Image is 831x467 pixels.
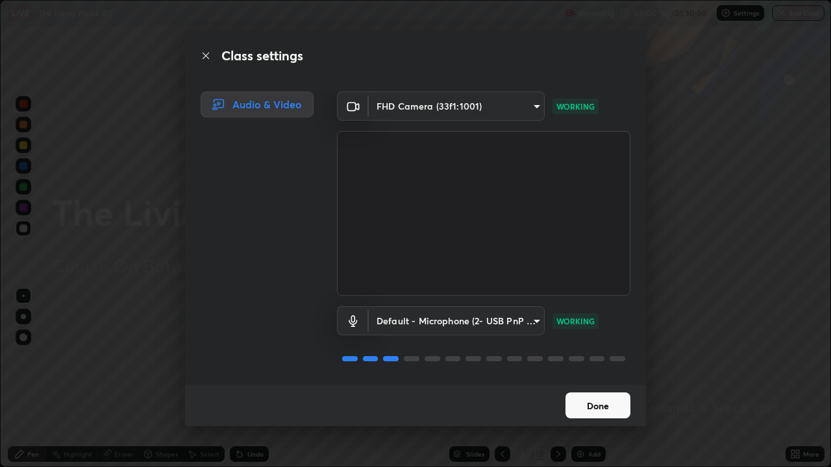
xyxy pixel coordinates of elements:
button: Done [565,392,630,418]
div: FHD Camera (33f1:1001) [369,91,545,121]
p: WORKING [556,315,595,327]
div: Audio & Video [201,91,314,117]
div: FHD Camera (33f1:1001) [369,306,545,335]
p: WORKING [556,101,595,112]
h2: Class settings [221,46,303,66]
